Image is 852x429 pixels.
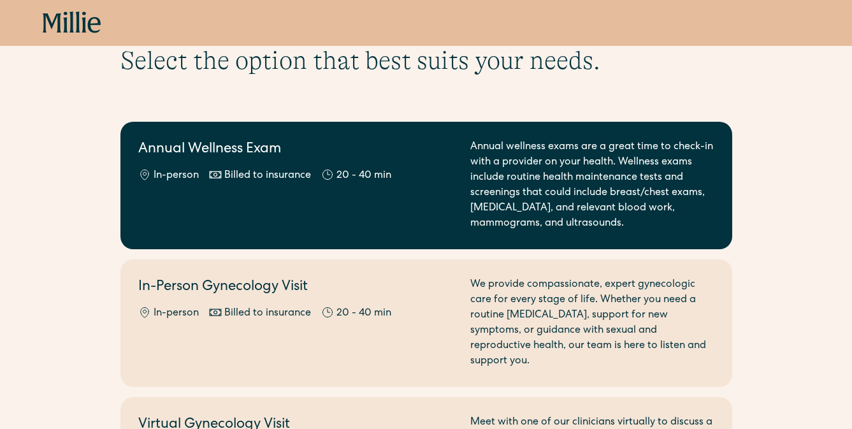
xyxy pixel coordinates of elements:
[154,306,199,321] div: In-person
[120,259,732,387] a: In-Person Gynecology VisitIn-personBilled to insurance20 - 40 minWe provide compassionate, expert...
[138,140,455,161] h2: Annual Wellness Exam
[154,168,199,184] div: In-person
[138,277,455,298] h2: In-Person Gynecology Visit
[336,168,391,184] div: 20 - 40 min
[224,306,311,321] div: Billed to insurance
[470,277,714,369] div: We provide compassionate, expert gynecologic care for every stage of life. Whether you need a rou...
[470,140,714,231] div: Annual wellness exams are a great time to check-in with a provider on your health. Wellness exams...
[120,45,732,76] h1: Select the option that best suits your needs.
[120,122,732,249] a: Annual Wellness ExamIn-personBilled to insurance20 - 40 minAnnual wellness exams are a great time...
[336,306,391,321] div: 20 - 40 min
[224,168,311,184] div: Billed to insurance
